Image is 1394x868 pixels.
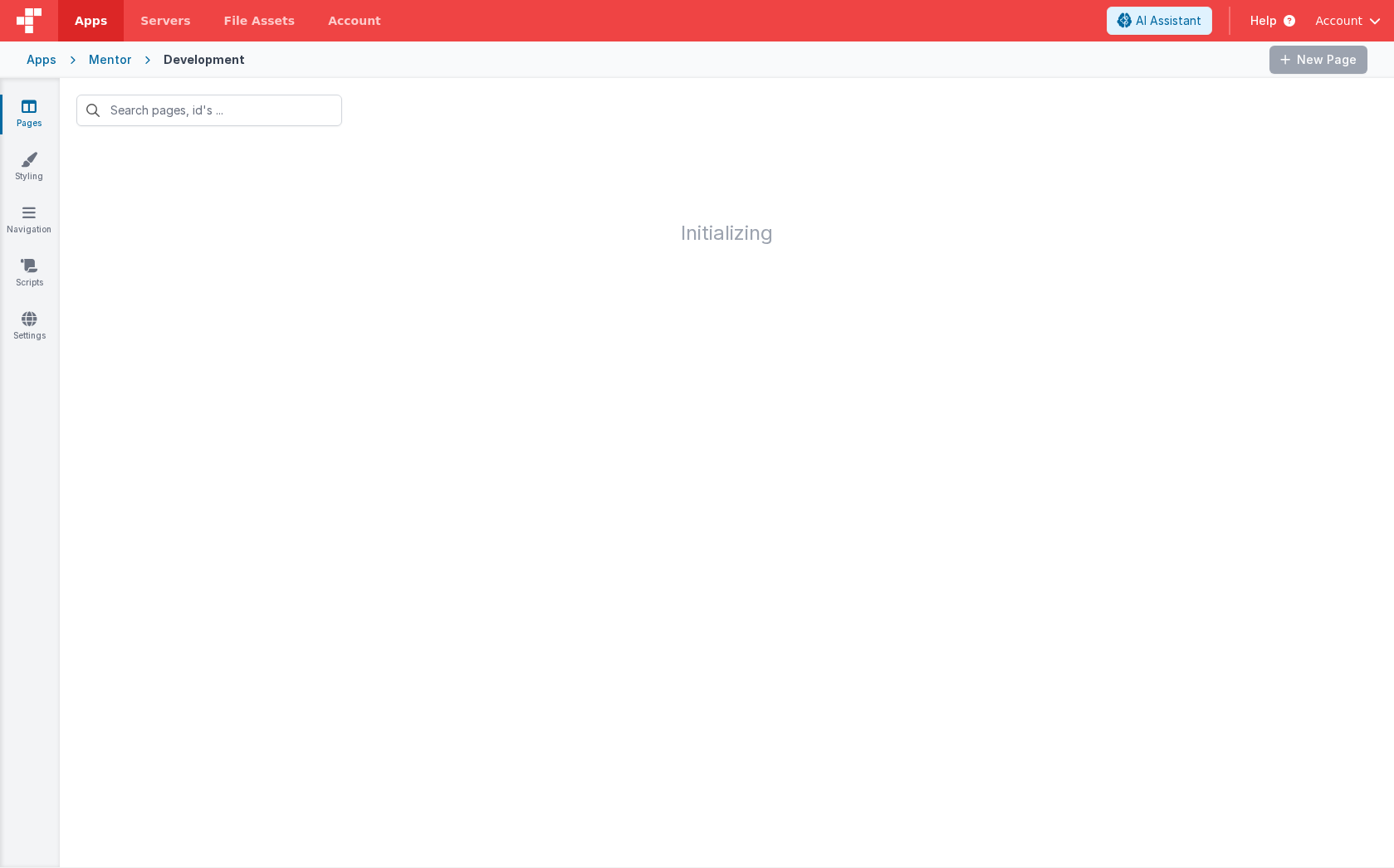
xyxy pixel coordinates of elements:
span: Account [1315,12,1362,29]
button: AI Assistant [1107,7,1212,35]
button: Account [1315,12,1381,29]
div: Development [164,51,245,68]
button: New Page [1269,46,1367,74]
span: AI Assistant [1136,12,1201,29]
h1: Initializing [60,143,1394,244]
div: Mentor [89,51,131,68]
div: Apps [27,51,56,68]
span: Help [1250,12,1277,29]
span: Apps [75,12,107,29]
span: Servers [140,12,190,29]
input: Search pages, id's ... [76,95,342,126]
span: File Assets [224,12,296,29]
